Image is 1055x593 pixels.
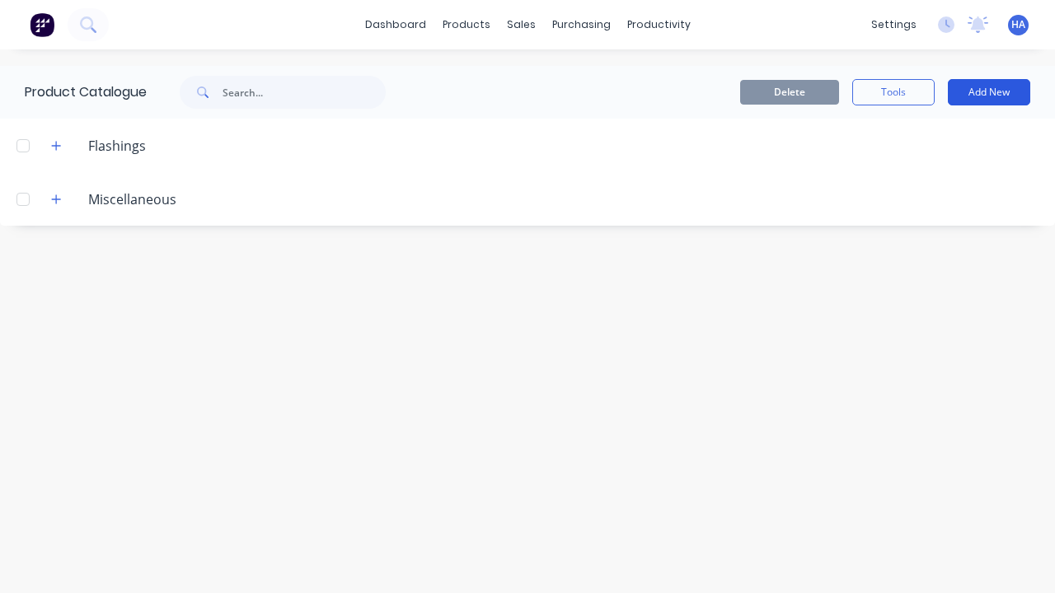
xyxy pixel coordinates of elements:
div: Miscellaneous [75,189,190,209]
input: Search... [223,76,386,109]
div: settings [863,12,925,37]
button: Tools [852,79,935,105]
img: Factory [30,12,54,37]
div: sales [499,12,544,37]
div: Flashings [75,136,159,156]
button: Add New [948,79,1030,105]
a: dashboard [357,12,434,37]
div: products [434,12,499,37]
div: purchasing [544,12,619,37]
span: HA [1011,17,1025,32]
div: productivity [619,12,699,37]
button: Delete [740,80,839,105]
